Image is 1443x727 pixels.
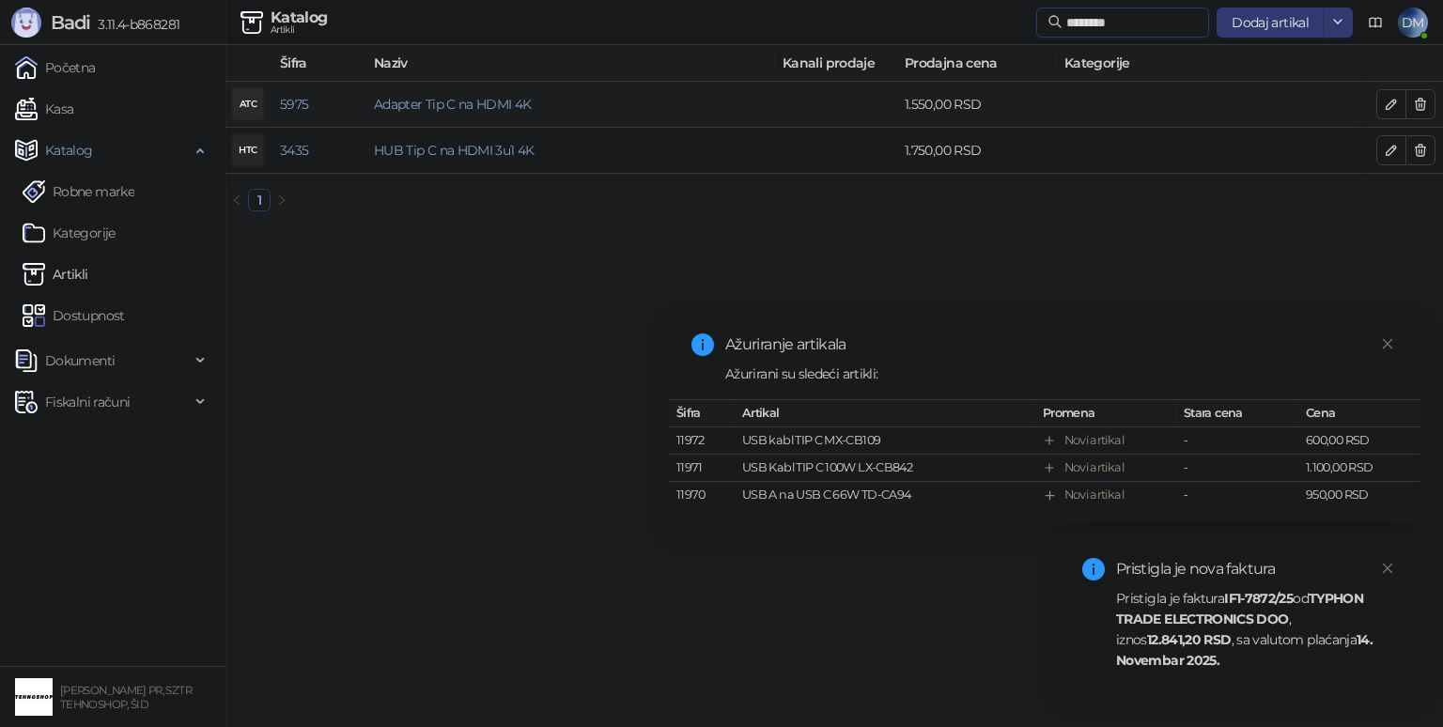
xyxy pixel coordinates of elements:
a: 3435 [280,142,308,159]
li: 1 [248,189,271,211]
a: 1 [249,190,270,210]
img: 64x64-companyLogo-68805acf-9e22-4a20-bcb3-9756868d3d19.jpeg [15,678,53,716]
th: Naziv [366,45,775,82]
li: Sledeća strana [271,189,293,211]
div: Ažurirani su sledeći artikli: [725,363,1398,384]
span: 3.11.4-b868281 [90,16,179,33]
span: Fiskalni računi [45,383,130,421]
a: Kategorije [23,214,116,252]
div: Novi artikal [1064,458,1124,477]
a: Adapter Tip C na HDMI 4K [374,96,532,113]
a: Close [1377,333,1398,354]
td: 11970 [669,482,735,509]
th: Artikal [735,400,1035,427]
a: 5975 [280,96,308,113]
div: HTC [233,135,263,165]
div: Ažuriranje artikala [725,333,1398,356]
td: - [1176,482,1298,509]
div: ATC [233,89,263,119]
span: Kategorije [1064,53,1439,73]
div: Katalog [271,10,328,25]
td: 11971 [669,455,735,482]
div: Pristigla je nova faktura [1116,558,1398,580]
a: Robne marke [23,173,134,210]
a: ArtikliArtikli [23,255,88,293]
img: Artikli [23,263,45,286]
td: USB Kabl TIP C 100W LX-CB842 [735,455,1035,482]
td: 600,00 RSD [1298,427,1420,455]
a: Kasa [15,90,73,128]
td: HUB Tip C na HDMI 3u1 4K [366,128,775,174]
th: Promena [1035,400,1176,427]
a: Dostupnost [23,297,125,334]
img: Logo [11,8,41,38]
th: Cena [1298,400,1420,427]
td: 1.750,00 RSD [897,128,1057,174]
span: Katalog [45,131,93,169]
small: [PERSON_NAME] PR, SZTR TEHNOSHOP, ŠID [60,684,192,711]
span: info-circle [1082,558,1105,580]
span: close [1381,337,1394,350]
div: Artikli [271,25,328,35]
div: Pristigla je faktura od , iznos , sa valutom plaćanja [1116,588,1398,671]
div: Novi artikal [1064,486,1124,504]
td: - [1176,455,1298,482]
button: Dodaj artikal [1217,8,1324,38]
span: left [231,194,242,206]
strong: 12.841,20 RSD [1147,631,1232,648]
th: Stara cena [1176,400,1298,427]
span: Badi [51,11,90,34]
button: right [271,189,293,211]
td: USB A na USB C 66W TD-CA94 [735,482,1035,509]
td: USB kabl TIP C MX-CB109 [735,427,1035,455]
td: 950,00 RSD [1298,482,1420,509]
span: close [1381,562,1394,575]
img: Artikli [240,11,263,34]
span: Dokumenti [45,342,115,379]
strong: IF1-7872/25 [1224,590,1293,607]
td: 1.550,00 RSD [897,82,1057,128]
span: DM [1398,8,1428,38]
button: left [225,189,248,211]
th: Šifra [669,400,735,427]
th: Prodajna cena [897,45,1057,82]
th: Šifra [272,45,366,82]
a: Dokumentacija [1360,8,1390,38]
td: 11972 [669,427,735,455]
a: HUB Tip C na HDMI 3u1 4K [374,142,535,159]
div: Novi artikal [1064,431,1124,450]
a: Početna [15,49,96,86]
td: 1.100,00 RSD [1298,455,1420,482]
th: Kanali prodaje [775,45,897,82]
span: Dodaj artikal [1232,14,1309,31]
li: Prethodna strana [225,189,248,211]
td: Adapter Tip C na HDMI 4K [366,82,775,128]
span: right [276,194,287,206]
span: info-circle [691,333,714,356]
td: - [1176,427,1298,455]
a: Close [1377,558,1398,579]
